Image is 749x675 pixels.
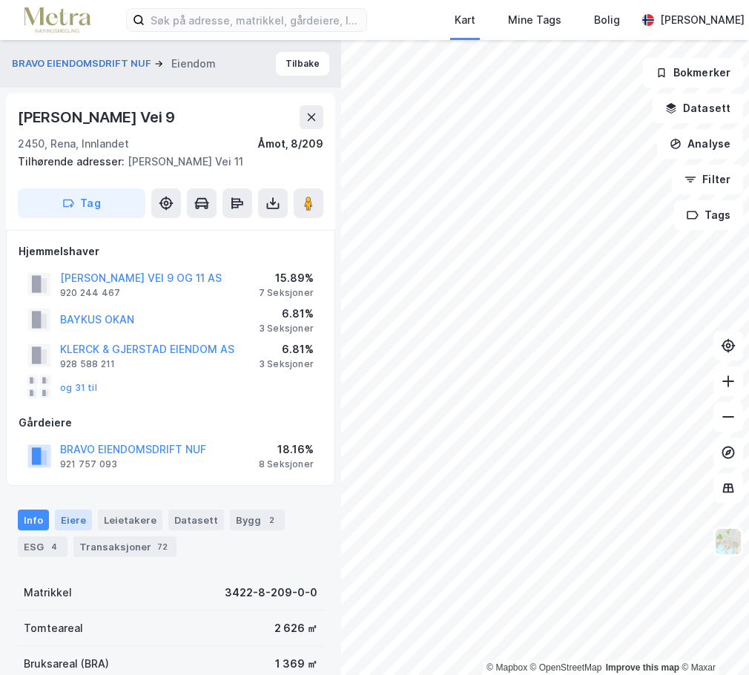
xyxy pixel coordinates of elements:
div: [PERSON_NAME] Vei 11 [18,153,311,171]
div: [PERSON_NAME] [660,11,745,29]
div: 2 626 ㎡ [274,619,317,637]
div: 928 588 211 [60,358,115,370]
div: 2450, Rena, Innlandet [18,135,129,153]
img: Z [714,527,742,556]
div: 72 [154,539,171,554]
div: 2 [264,513,279,527]
button: BRAVO EIENDOMSDRIFT NUF [12,56,154,71]
div: Matrikkel [24,584,72,602]
div: Hjemmelshaver [19,243,323,260]
div: Info [18,510,49,530]
div: 920 244 467 [60,287,120,299]
div: 18.16% [259,441,314,458]
div: Gårdeiere [19,414,323,432]
a: Improve this map [606,662,679,673]
a: OpenStreetMap [530,662,602,673]
div: 8 Seksjoner [259,458,314,470]
a: Mapbox [486,662,527,673]
div: Tomteareal [24,619,83,637]
div: 4 [47,539,62,554]
button: Bokmerker [643,58,743,88]
button: Filter [672,165,743,194]
span: Tilhørende adresser: [18,155,128,168]
div: Kart [455,11,475,29]
div: 1 369 ㎡ [275,655,317,673]
div: Bygg [230,510,285,530]
div: Eiendom [171,55,216,73]
div: Eiere [55,510,92,530]
img: metra-logo.256734c3b2bbffee19d4.png [24,7,90,33]
div: Mine Tags [508,11,561,29]
div: Datasett [168,510,224,530]
iframe: Chat Widget [675,604,749,675]
button: Analyse [657,129,743,159]
div: [PERSON_NAME] Vei 9 [18,105,178,129]
div: Transaksjoner [73,536,176,557]
div: Leietakere [98,510,162,530]
button: Tags [674,200,743,230]
div: Åmot, 8/209 [257,135,323,153]
div: 3 Seksjoner [259,358,314,370]
input: Søk på adresse, matrikkel, gårdeiere, leietakere eller personer [145,9,366,31]
div: Bruksareal (BRA) [24,655,109,673]
div: 7 Seksjoner [259,287,314,299]
div: 15.89% [259,269,314,287]
div: Kontrollprogram for chat [675,604,749,675]
div: 3 Seksjoner [259,323,314,335]
div: 3422-8-209-0-0 [225,584,317,602]
div: 6.81% [259,340,314,358]
div: 6.81% [259,305,314,323]
div: ESG [18,536,67,557]
div: 921 757 093 [60,458,117,470]
button: Datasett [653,93,743,123]
div: Bolig [594,11,620,29]
button: Tag [18,188,145,218]
button: Tilbake [276,52,329,76]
